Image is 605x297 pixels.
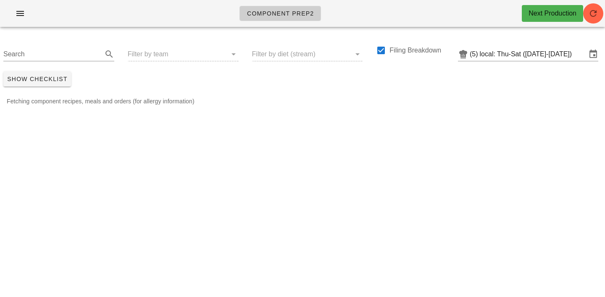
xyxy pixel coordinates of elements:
[7,76,68,82] span: Show Checklist
[247,10,314,17] span: Component Prep2
[389,46,441,55] label: Filing Breakdown
[3,71,71,87] button: Show Checklist
[529,8,576,18] div: Next Production
[239,6,321,21] a: Component Prep2
[470,50,480,58] div: (5)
